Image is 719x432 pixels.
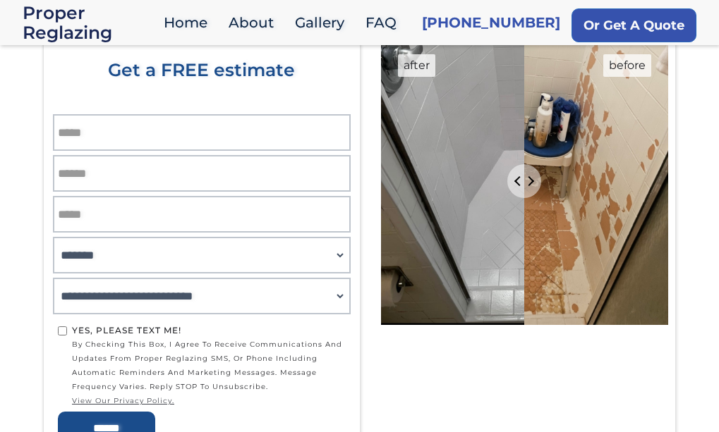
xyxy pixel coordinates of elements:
[58,326,67,335] input: Yes, Please text me!by checking this box, I agree to receive communications and updates from Prop...
[23,3,157,42] div: Proper Reglazing
[157,8,222,38] a: Home
[72,338,346,408] span: by checking this box, I agree to receive communications and updates from Proper Reglazing SMS, or...
[72,323,346,338] div: Yes, Please text me!
[288,8,358,38] a: Gallery
[23,3,157,42] a: home
[358,8,411,38] a: FAQ
[58,60,346,119] div: Get a FREE estimate
[422,13,560,32] a: [PHONE_NUMBER]
[572,8,696,42] a: Or Get A Quote
[72,394,346,408] a: view our privacy policy.
[222,8,288,38] a: About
